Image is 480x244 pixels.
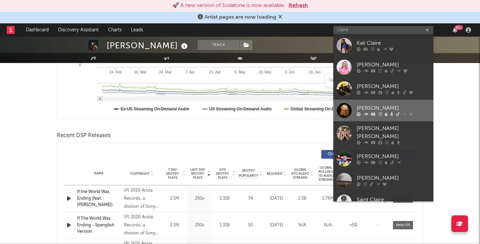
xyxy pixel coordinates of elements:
input: Search by song name or URL [325,78,396,83]
text: Global Streaming On-Demand Audio [291,107,360,111]
a: If the World Was Ending (feat. [PERSON_NAME]) [77,189,121,208]
a: If The World Was Ending - Spanglish Version [77,215,121,235]
button: Refresh [289,2,308,10]
div: <5% [342,222,365,229]
div: 291k [189,222,210,229]
div: 50 [239,222,262,229]
text: 21. Apr [209,70,221,74]
a: Discovery Assistant [53,23,103,37]
div: [PERSON_NAME] [357,83,430,91]
text: 16. Jun [309,70,321,74]
text: US Streaming On-Demand Audio [209,107,272,111]
a: [PERSON_NAME] [333,56,433,78]
div: 2.3B [291,195,313,202]
span: Artist pages are now loading [205,15,276,20]
span: 7 Day Spotify Plays [164,168,181,180]
span: Last Day Spotify Plays [189,168,206,180]
span: Recent DSP Releases [57,132,111,140]
text: 2. Jun [285,70,295,74]
div: [PERSON_NAME] [357,174,430,182]
a: [PERSON_NAME] [333,100,433,121]
a: Saint Claire [333,191,433,213]
a: [PERSON_NAME] [333,78,433,100]
text: 10. Mar [134,70,147,74]
div: Saint Claire [357,196,430,204]
span: Global Rolling 7D Audio Streams [317,166,335,182]
div: [PERSON_NAME] [357,104,430,112]
a: [PERSON_NAME] [333,170,433,191]
div: Kali Claire [357,39,430,47]
text: 0 [79,63,81,67]
text: 24. Mar [159,70,172,74]
div: Name [77,171,121,176]
a: Charts [103,23,126,37]
div: 291k [189,195,210,202]
span: Dismiss [278,15,282,20]
div: [PERSON_NAME] [357,61,430,69]
a: [PERSON_NAME] [PERSON_NAME] [333,121,433,148]
div: N/A [317,222,339,229]
div: N/A [291,222,313,229]
text: 24. Feb [109,70,122,74]
text: 19. May [258,70,272,74]
div: 1.31B [214,222,235,229]
div: [DATE] [265,195,288,202]
span: Spotify Popularity [239,168,258,178]
div: 2.1M [164,195,185,202]
text: 7. Apr [185,70,195,74]
a: Kali Claire [333,35,433,56]
div: (P) 2020 Arista Records, a division of Sony Music Entertainment [124,213,160,237]
div: [DATE] [265,222,288,229]
text: Ex-US Streaming On-Demand Audio [121,107,189,111]
div: [PERSON_NAME] [107,40,189,51]
div: 2.1M [164,222,185,229]
div: 1.31B [214,195,235,202]
a: [PERSON_NAME] [333,148,433,170]
text: 5. May [234,70,246,74]
div: [PERSON_NAME] [PERSON_NAME] [357,125,430,141]
div: (P) 2019 Arista Records, a division of Sony Music Entertainment [124,187,160,211]
div: 2.76M [317,195,339,202]
input: Search for artists [333,26,433,34]
a: Dashboard [21,23,53,37]
span: Released [267,172,282,176]
div: [PERSON_NAME] [357,153,430,161]
button: Track [198,40,239,50]
button: Originals(106) [321,150,366,159]
span: Originals ( 106 ) [326,152,356,156]
button: 99+ [453,27,457,33]
div: 🚀 A new version of Sodatone is now available. [172,2,285,10]
a: Leads [126,23,148,37]
div: 74 [239,195,262,202]
span: ATD Spotify Plays [214,168,231,180]
div: 99 + [455,25,463,30]
span: Global ATD Audio Streams [291,168,309,180]
span: Copyright [130,172,150,176]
